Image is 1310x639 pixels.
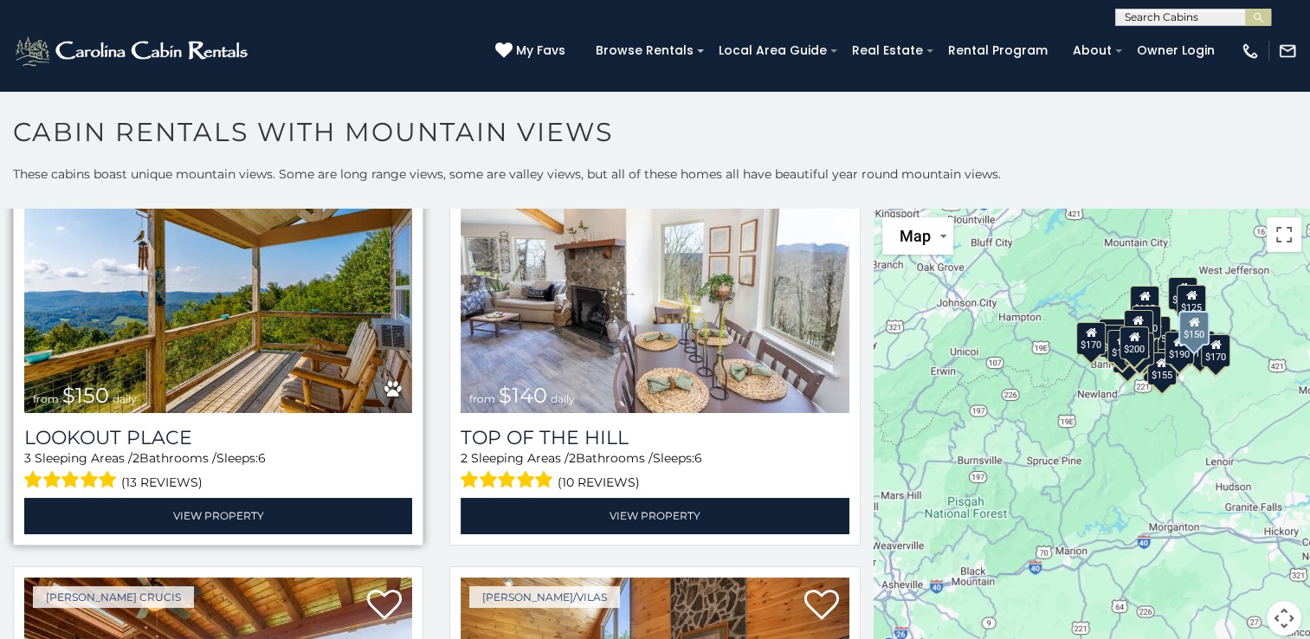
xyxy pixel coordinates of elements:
[461,498,849,533] a: View Property
[113,392,137,405] span: daily
[24,449,412,494] div: Sleeping Areas / Bathrooms / Sleeps:
[939,37,1056,64] a: Rental Program
[461,449,849,494] div: Sleeping Areas / Bathrooms / Sleeps:
[1168,277,1197,310] div: $110
[1107,330,1137,363] div: $125
[461,153,849,413] a: Top Of The Hill from $140 daily
[1178,310,1210,345] div: $150
[569,450,576,466] span: 2
[1099,324,1128,357] div: $145
[1076,322,1106,355] div: $170
[587,37,702,64] a: Browse Rentals
[24,450,31,466] span: 3
[62,383,109,408] span: $150
[558,471,640,494] span: (10 reviews)
[499,383,547,408] span: $140
[516,42,565,60] span: My Favs
[24,426,412,449] a: Lookout Place
[367,588,402,624] a: Add to favorites
[551,392,575,405] span: daily
[1064,37,1120,64] a: About
[1129,332,1158,365] div: $145
[461,153,849,413] img: Top Of The Hill
[24,153,412,413] img: Lookout Place
[1278,42,1297,61] img: mail-regular-white.png
[1164,331,1193,364] div: $190
[258,450,266,466] span: 6
[1177,285,1206,318] div: $125
[132,450,139,466] span: 2
[469,586,620,608] a: [PERSON_NAME]/Vilas
[1120,326,1149,358] div: $200
[1124,310,1153,343] div: $155
[1146,352,1176,384] div: $155
[1241,42,1260,61] img: phone-regular-white.png
[1267,601,1301,636] button: Map camera controls
[13,34,253,68] img: White-1-2.png
[882,217,953,255] button: Change map style
[469,392,495,405] span: from
[33,586,194,608] a: [PERSON_NAME] Crucis
[1128,37,1223,64] a: Owner Login
[1099,318,1128,351] div: $115
[121,471,203,494] span: (13 reviews)
[1132,306,1161,339] div: $170
[461,450,468,466] span: 2
[1267,217,1301,252] button: Toggle fullscreen view
[461,426,849,449] a: Top Of The Hill
[1185,331,1215,364] div: $115
[843,37,932,64] a: Real Estate
[1113,340,1142,373] div: $140
[710,37,836,64] a: Local Area Guide
[33,392,59,405] span: from
[804,588,839,624] a: Add to favorites
[900,227,931,245] span: Map
[24,153,412,413] a: Lookout Place from $150 daily
[1130,285,1159,318] div: $185
[694,450,702,466] span: 6
[1201,333,1230,366] div: $170
[1125,332,1154,365] div: $195
[495,42,570,61] a: My Favs
[24,498,412,533] a: View Property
